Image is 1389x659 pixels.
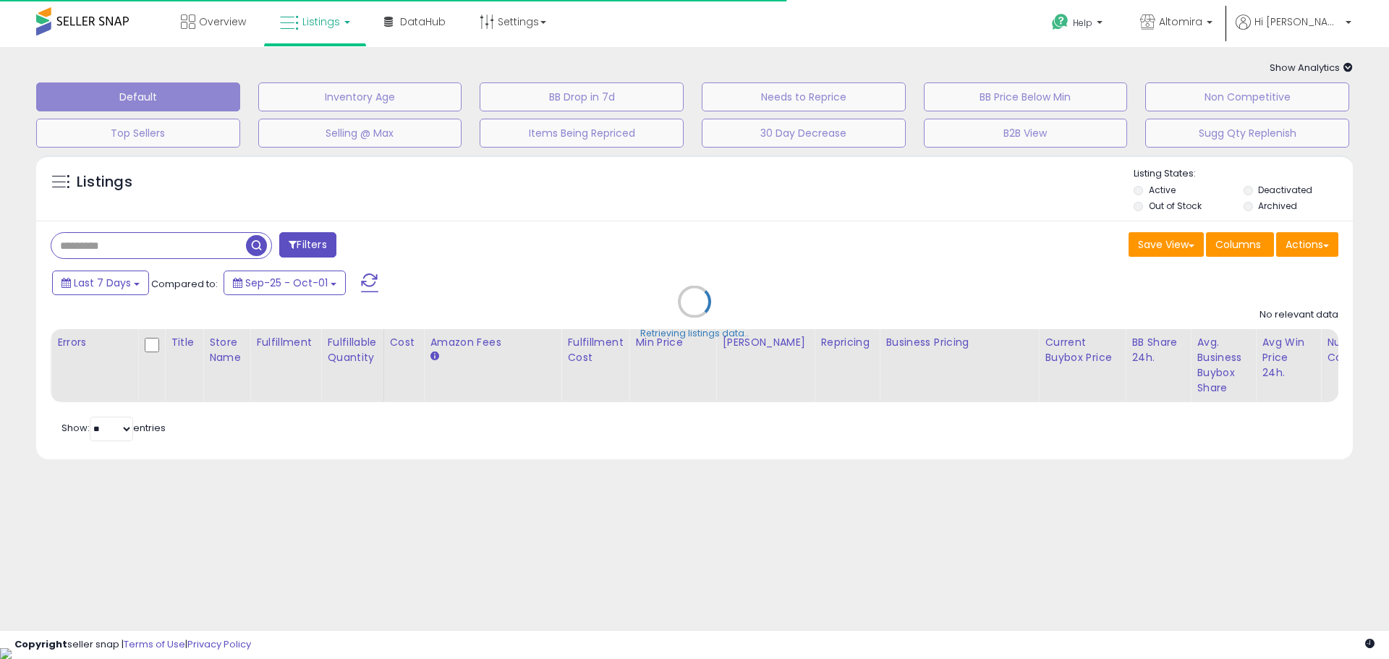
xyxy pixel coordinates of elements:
[199,14,246,29] span: Overview
[36,82,240,111] button: Default
[1040,2,1117,47] a: Help
[702,119,906,148] button: 30 Day Decrease
[1236,14,1351,47] a: Hi [PERSON_NAME]
[1073,17,1092,29] span: Help
[14,637,67,651] strong: Copyright
[924,119,1128,148] button: B2B View
[187,637,251,651] a: Privacy Policy
[1270,61,1353,75] span: Show Analytics
[1145,82,1349,111] button: Non Competitive
[1159,14,1202,29] span: Altomira
[258,82,462,111] button: Inventory Age
[1145,119,1349,148] button: Sugg Qty Replenish
[702,82,906,111] button: Needs to Reprice
[480,119,684,148] button: Items Being Repriced
[924,82,1128,111] button: BB Price Below Min
[400,14,446,29] span: DataHub
[302,14,340,29] span: Listings
[258,119,462,148] button: Selling @ Max
[480,82,684,111] button: BB Drop in 7d
[14,638,251,652] div: seller snap | |
[124,637,185,651] a: Terms of Use
[36,119,240,148] button: Top Sellers
[1051,13,1069,31] i: Get Help
[1254,14,1341,29] span: Hi [PERSON_NAME]
[640,327,749,340] div: Retrieving listings data..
